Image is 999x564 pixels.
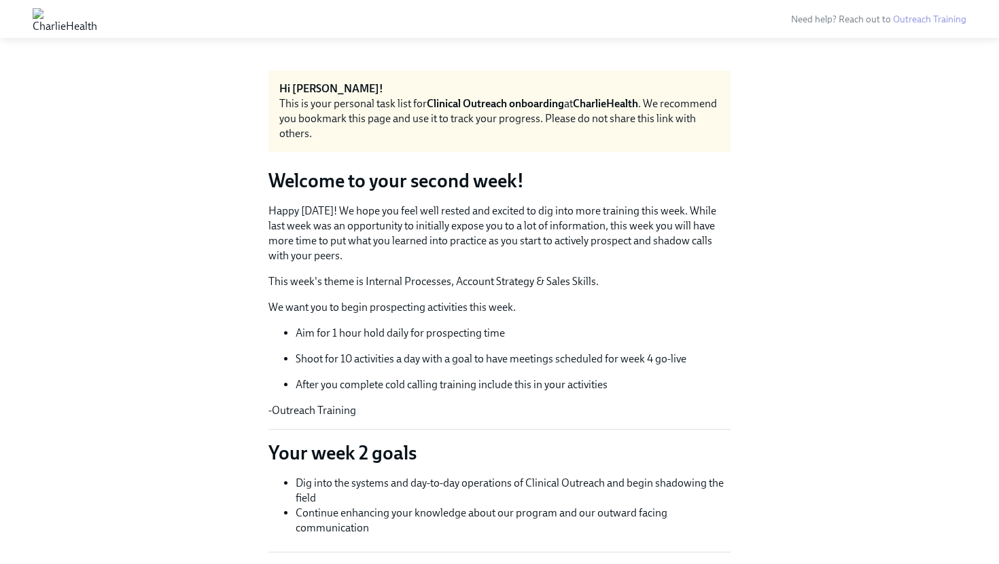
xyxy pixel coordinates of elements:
[296,377,731,392] p: After you complete cold calling training include this in your activities
[573,97,638,110] strong: CharlieHealth
[268,403,731,418] p: -Outreach Training
[296,476,731,506] li: Dig into the systems and day-to-day operations of Clinical Outreach and begin shadowing the field
[279,96,720,141] div: This is your personal task list for at . We recommend you bookmark this page and use it to track ...
[268,274,731,289] p: This week's theme is Internal Processes, Account Strategy & Sales Skills.
[279,82,383,95] strong: Hi [PERSON_NAME]!
[296,326,731,341] p: Aim for 1 hour hold daily for prospecting time
[427,97,564,110] strong: Clinical Outreach onboarding
[893,14,966,25] a: Outreach Training
[268,204,731,263] p: Happy [DATE]! We hope you feel well rested and excited to dig into more training this week. While...
[268,300,731,315] p: We want you to begin prospecting activities this week.
[791,14,966,25] span: Need help? Reach out to
[296,506,731,535] li: Continue enhancing your knowledge about our program and our outward facing communication
[268,168,731,193] h3: Welcome to your second week!
[296,352,731,366] p: Shoot for 10 activities a day with a goal to have meetings scheduled for week 4 go-live
[33,8,97,30] img: CharlieHealth
[268,440,731,465] p: Your week 2 goals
